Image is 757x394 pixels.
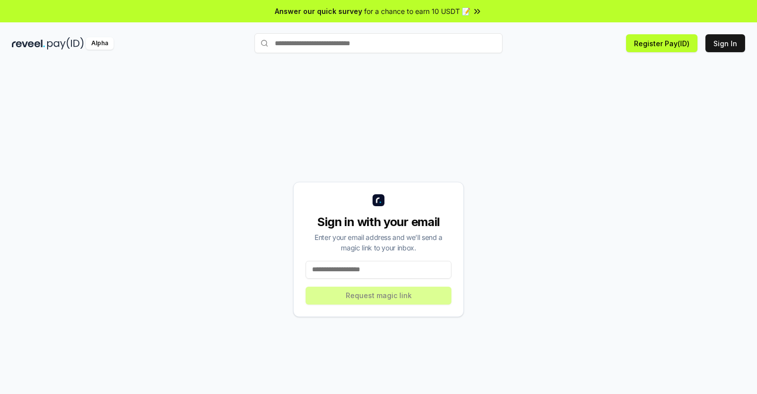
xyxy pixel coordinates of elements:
button: Register Pay(ID) [626,34,697,52]
span: for a chance to earn 10 USDT 📝 [364,6,470,16]
div: Alpha [86,37,114,50]
button: Sign In [705,34,745,52]
div: Sign in with your email [306,214,451,230]
span: Answer our quick survey [275,6,362,16]
img: reveel_dark [12,37,45,50]
div: Enter your email address and we’ll send a magic link to your inbox. [306,232,451,253]
img: pay_id [47,37,84,50]
img: logo_small [373,194,384,206]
